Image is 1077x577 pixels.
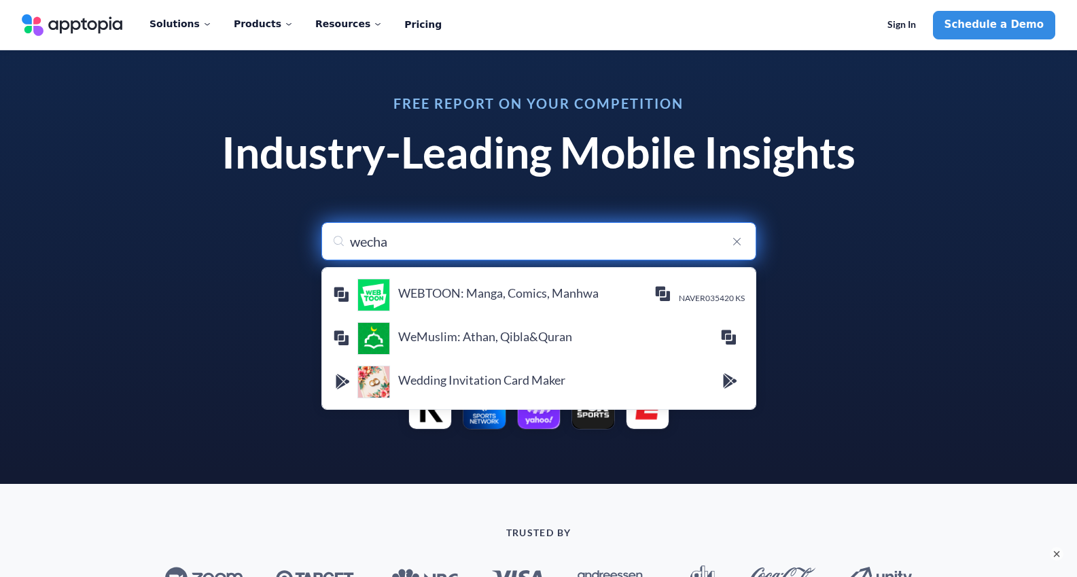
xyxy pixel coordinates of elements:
[679,292,705,302] span: NAVER
[321,267,756,410] ul: menu-options
[398,329,720,344] h4: WeMuslim: Athan, Qibla&Quran
[149,10,212,38] div: Solutions
[404,11,442,39] a: Pricing
[357,366,390,398] img: Wedding Invitation Card Maker icon
[322,360,756,404] a: Wedding Invitation Card Maker iconWedding Invitation Card Maker
[357,409,390,442] img: WeCom-Work Communication&Tools icon
[322,273,756,317] a: WEBTOON: Manga, Comics, Manhwa iconWEBTOON: Manga, Comics, ManhwaNAVER035420 KS
[357,322,390,355] div: WeMuslim: Athan, Qibla&Quran
[887,19,916,31] span: Sign In
[322,404,756,447] a: WeCom-Work Communication&Tools iconWeCom-Work Communication&ToolsTencent700 HK
[705,292,745,302] span: 035420 KS
[321,222,756,260] input: Search for your app
[234,10,294,38] div: Products
[876,11,928,39] a: Sign In
[357,322,390,355] img: WeMuslim: Athan, Qibla&Quran icon
[933,11,1055,39] a: Schedule a Demo
[1050,547,1063,561] button: ×
[315,10,383,38] div: Resources
[206,97,872,110] h3: Free Report on Your Competition
[357,279,390,311] img: WEBTOON: Manga, Comics, Manhwa icon
[206,126,872,179] h1: Industry-Leading Mobile Insights
[357,279,390,311] div: WEBTOON: Manga, Comics, Manhwa
[206,358,872,370] p: Run a report on popular apps
[357,366,390,398] div: Wedding Invitation Card Maker
[322,317,756,360] a: WeMuslim: Athan, Qibla&Quran iconWeMuslim: Athan, Qibla&Quran
[398,285,654,300] h4: WEBTOON: Manga, Comics, Manhwa
[50,527,1028,538] p: TRUSTED BY
[398,372,720,387] h4: Wedding Invitation Card Maker
[357,409,390,442] div: WeCom-Work Communication&Tools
